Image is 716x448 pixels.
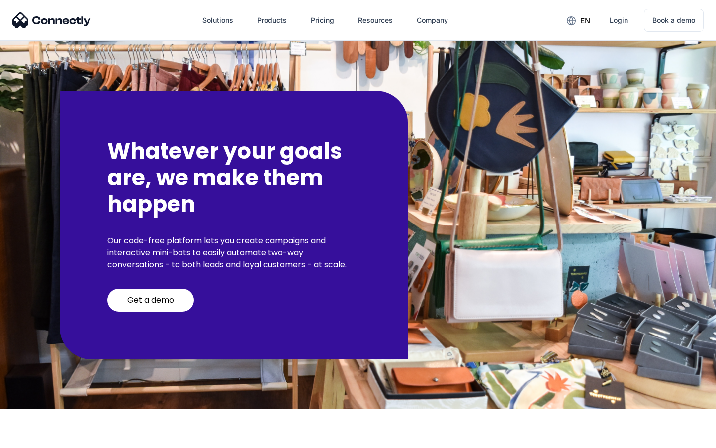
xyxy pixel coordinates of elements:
[417,13,448,27] div: Company
[20,431,60,445] ul: Language list
[257,13,287,27] div: Products
[644,9,704,32] a: Book a demo
[610,13,628,27] div: Login
[127,295,174,305] div: Get a demo
[311,13,334,27] div: Pricing
[602,8,636,32] a: Login
[12,12,91,28] img: Connectly Logo
[358,13,393,27] div: Resources
[107,138,360,217] h2: Whatever your goals are, we make them happen
[107,235,360,271] p: Our code-free platform lets you create campaigns and interactive mini-bots to easily automate two...
[107,289,194,312] a: Get a demo
[202,13,233,27] div: Solutions
[580,14,590,28] div: en
[10,431,60,445] aside: Language selected: English
[303,8,342,32] a: Pricing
